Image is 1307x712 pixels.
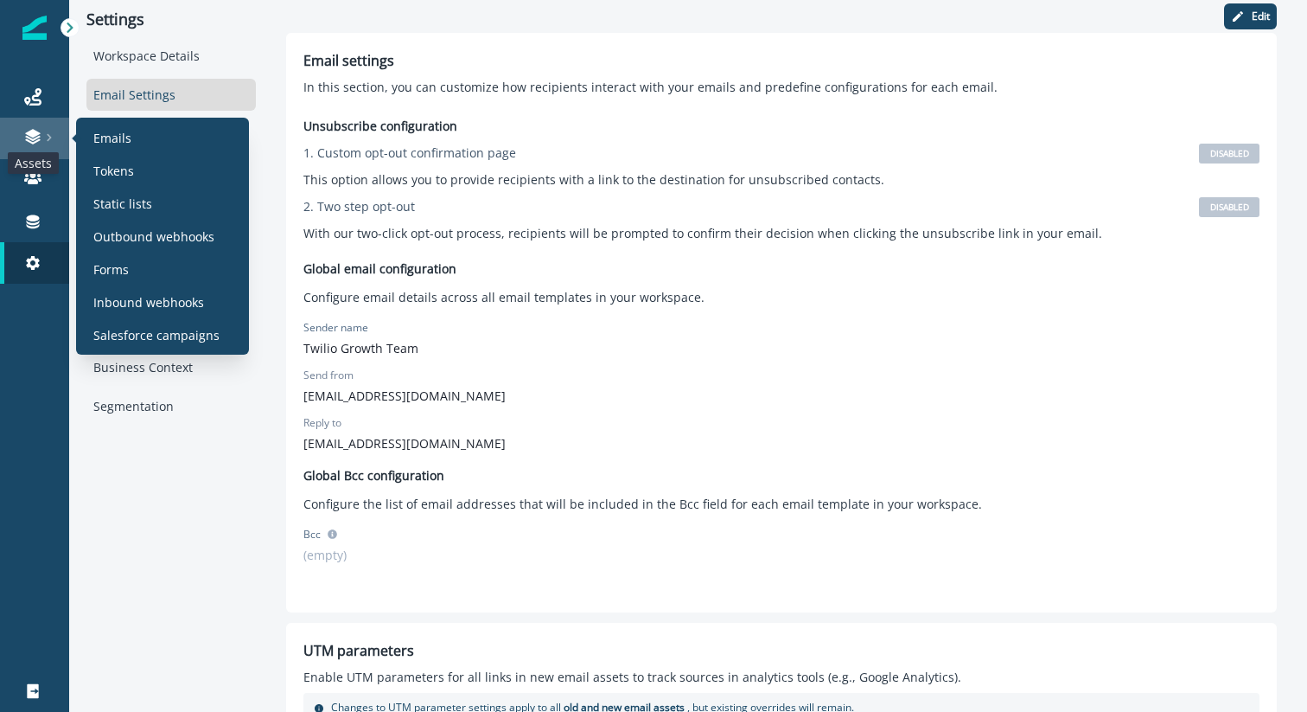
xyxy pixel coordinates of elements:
p: Bcc [303,527,321,542]
a: Forms [83,256,242,282]
a: Tokens [83,157,242,183]
p: Salesforce campaigns [93,326,220,344]
p: [EMAIL_ADDRESS][DOMAIN_NAME] [303,387,506,405]
p: 2. Two step opt-out [303,197,415,215]
p: Global Bcc configuration [303,466,444,484]
p: This option allows you to provide recipients with a link to the destination for unsubscribed cont... [303,170,884,189]
a: Outbound webhooks [83,223,242,249]
div: Segmentation [86,390,256,422]
p: Email settings [303,50,394,71]
a: Static lists [83,190,242,216]
p: Outbound webhooks [93,228,214,246]
div: Workspace Details [86,40,256,72]
label: Reply to [303,415,341,431]
p: 1. Custom opt-out confirmation page [303,144,516,162]
p: In this section, you can customize how recipients interact with your emails and predefine configu... [303,78,998,96]
p: Global email configuration [303,260,456,278]
p: Tokens [93,162,134,180]
p: With our two-click opt-out process, recipients will be prompted to confirm their decision when cl... [303,224,1102,242]
p: Emails [93,129,131,147]
p: Forms [93,260,129,279]
p: UTM parameters [303,640,414,661]
button: Edit [1224,3,1277,29]
p: Settings [86,10,256,29]
a: Inbound webhooks [83,289,242,315]
label: Send from [303,368,354,383]
p: Configure email details across all email templates in your workspace. [303,288,705,306]
a: Salesforce campaigns [83,322,242,348]
div: Email Settings [86,79,256,111]
p: (empty) [303,546,347,564]
p: Twilio Growth Team [303,339,692,357]
p: Sender name [303,320,368,339]
p: Enable UTM parameters for all links in new email assets to track sources in analytics tools (e.g.... [303,668,961,686]
a: Emails [83,125,242,151]
span: DISABLED [1199,197,1259,217]
span: DISABLED [1199,144,1259,164]
p: Static lists [93,195,152,213]
p: Edit [1252,10,1270,22]
img: Inflection [22,16,47,40]
p: Inbound webhooks [93,293,204,311]
p: Configure the list of email addresses that will be included in the Bcc field for each email templ... [303,495,982,513]
p: Unsubscribe configuration [303,117,457,135]
div: Business Context [86,351,256,383]
p: [EMAIL_ADDRESS][DOMAIN_NAME] [303,434,506,452]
